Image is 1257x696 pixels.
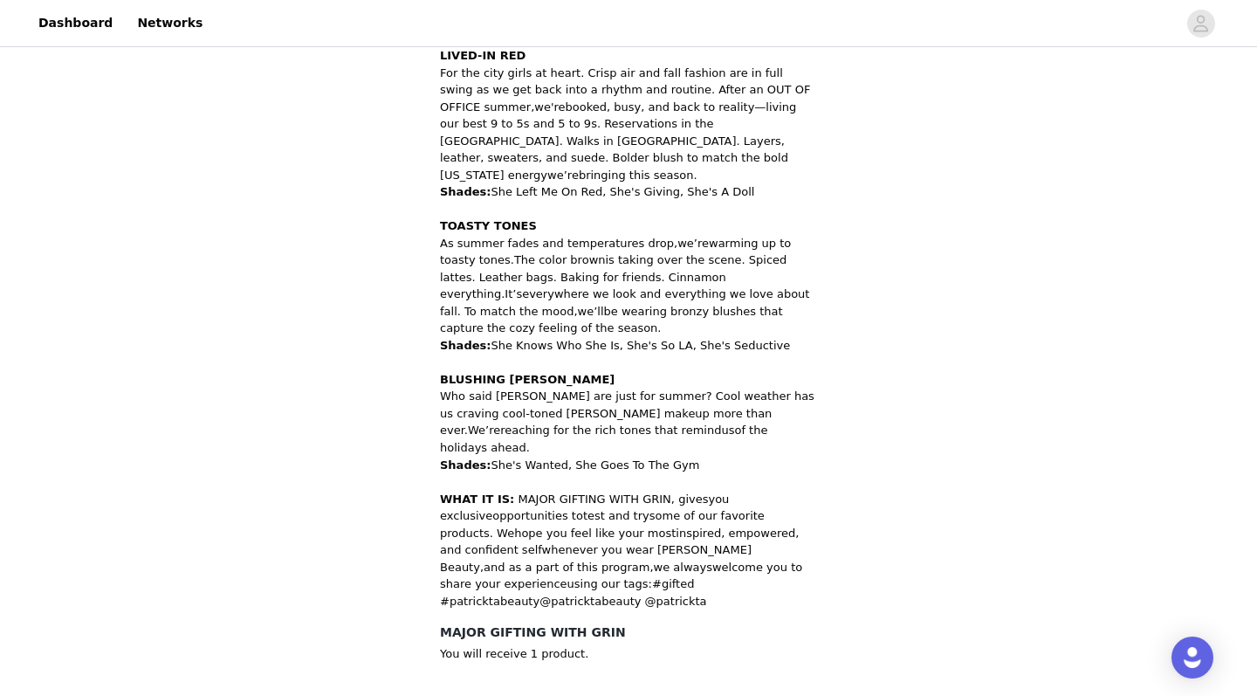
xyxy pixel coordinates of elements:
div: Open Intercom Messenger [1171,637,1213,679]
span: gives [678,493,708,506]
span: , [649,561,653,574]
span: we’ll [578,305,604,318]
span: @patricktabeauty [539,595,641,608]
span: Who said [PERSON_NAME] are just for summer? Cool weather has us craving cool-toned [PERSON_NAME] ... [440,389,814,437]
span: s [642,577,649,590]
span: @patrickta [645,595,707,608]
span: test and try [583,509,649,522]
span: and [484,561,505,574]
span: of the holidays ahead. [440,424,767,454]
strong: Shades: [440,339,491,352]
h4: MAJOR GIFTING WITH GRIN [440,624,817,642]
span: booked, busy, and back to reality—living our best 9 to 5s and 5 to 9s. Reservations in the [GEOGR... [440,100,796,182]
span: W [497,527,507,540]
span: As summer fades and temperatures drop, [440,237,677,250]
span: TOASTY TONES [440,219,537,232]
span: , [671,493,675,506]
a: Networks [127,3,213,43]
span: perience [440,577,714,608]
span: we’re [547,169,579,182]
span: we're [534,100,565,114]
span: exclusive [440,509,492,522]
span: remind [682,424,722,437]
p: She Left Me On Red, She's Giving, She's A Doll [440,183,817,201]
span: . [464,424,468,437]
span: some of our favorite products [440,509,765,540]
span: bringing this season. [579,169,697,182]
span: as a part of this program [509,561,650,574]
span: We’re [468,424,500,437]
span: us [721,424,734,437]
span: opportunities to [492,509,583,522]
p: You will receive 1 product. [440,645,817,663]
span: # [440,595,450,608]
span: e [507,527,514,540]
span: reaching for the rich tones that [500,424,677,437]
span: patricktabeauty [450,595,539,608]
strong: Shades: [440,458,491,472]
span: BLUSHING [PERSON_NAME] [440,373,615,386]
span: LIVED-IN RED [440,49,525,62]
span: hope you feel like your most [514,527,676,540]
div: avatar [1192,10,1209,38]
span: The color brown [514,253,606,266]
span: we always [654,561,712,574]
span: . [490,527,493,540]
p: She's Wanted, She Goes To The Gym [440,457,817,474]
span: using our tag [567,577,642,590]
span: is taking over the scene. Spiced lattes. Leather bags. Baking for friends. Cinnamon everything. [440,253,786,300]
span: be wearing bronzy blushes that capture the cozy feeling of the season. [440,305,783,335]
strong: WHAT IT IS: [440,493,514,506]
span: everywhere we look and everything we love about fall. To match the mood, [440,287,809,318]
span: we’re [677,237,709,250]
span: For the city girls at heart. Crisp air and fall fashion are in full swing as we get back into a r... [440,66,810,114]
strong: Shades: [440,185,491,198]
span: : [649,577,652,590]
span: you [708,493,729,506]
span: confident self [465,543,542,556]
p: She Knows Who She Is, She's So LA, She's Seductive [440,337,817,355]
span: # [652,577,662,590]
a: Dashboard [28,3,123,43]
span: gifted [662,577,695,590]
span: It’s [505,287,522,300]
span: whenever you wear [PERSON_NAME] Beauty, [440,543,752,574]
span: MAJOR GIFTING WITH GRIN [518,493,670,506]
